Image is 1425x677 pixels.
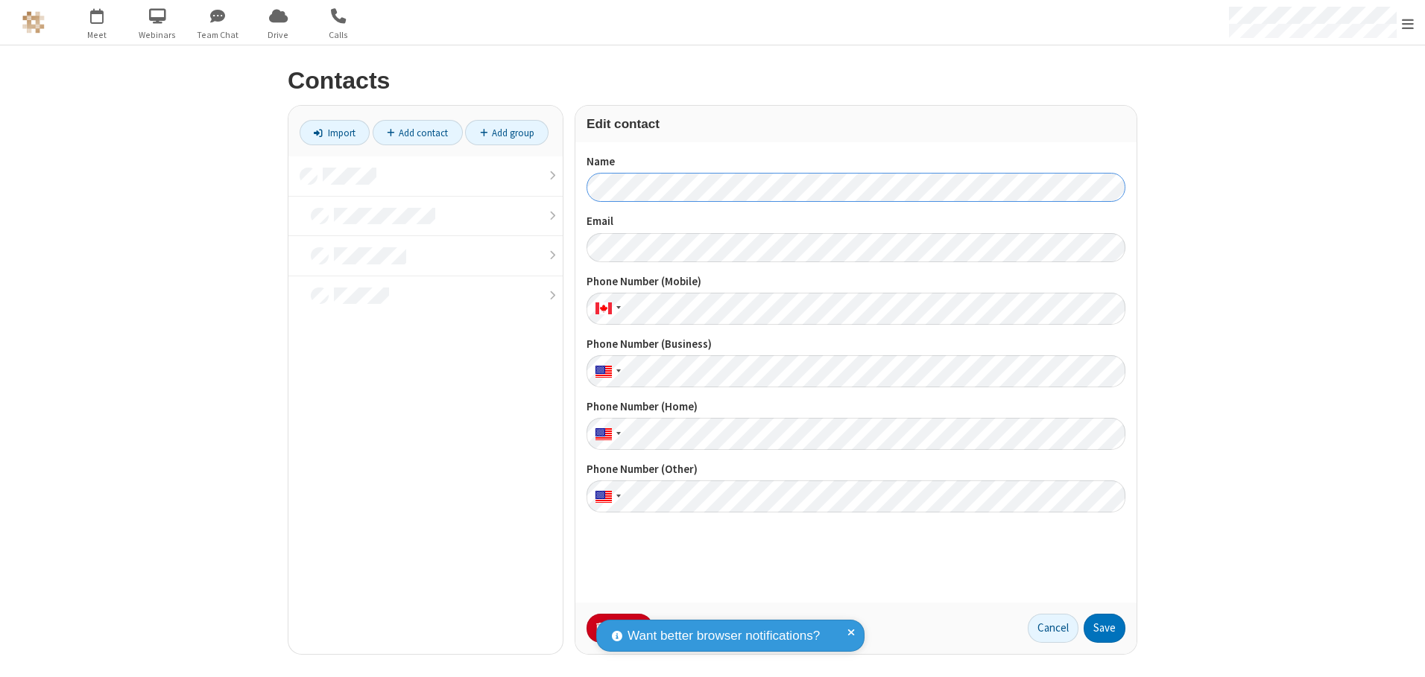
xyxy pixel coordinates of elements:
h2: Contacts [288,68,1137,94]
span: Want better browser notifications? [628,626,820,646]
h3: Edit contact [587,117,1125,131]
span: Calls [311,28,367,42]
label: Phone Number (Home) [587,398,1125,416]
a: Add group [465,120,549,145]
label: Email [587,213,1125,230]
span: Drive [250,28,306,42]
button: Save [1084,614,1125,643]
a: Add contact [373,120,463,145]
label: Name [587,153,1125,171]
img: QA Selenium DO NOT DELETE OR CHANGE [22,11,45,34]
div: Canada: + 1 [587,293,625,325]
button: Cancel [1028,614,1078,643]
span: Webinars [130,28,186,42]
div: United States: + 1 [587,480,625,512]
div: United States: + 1 [587,355,625,387]
span: Team Chat [190,28,246,42]
button: Delete [587,614,653,643]
a: Import [300,120,370,145]
label: Phone Number (Mobile) [587,273,1125,290]
div: United States: + 1 [587,418,625,450]
label: Phone Number (Business) [587,336,1125,353]
label: Phone Number (Other) [587,461,1125,478]
span: Meet [69,28,125,42]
